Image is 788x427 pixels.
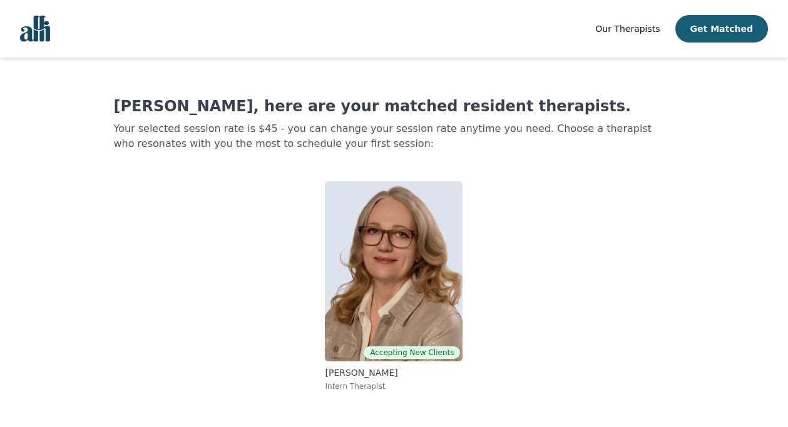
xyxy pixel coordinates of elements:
[675,15,768,43] button: Get Matched
[595,24,660,34] span: Our Therapists
[325,381,463,391] p: Intern Therapist
[113,121,674,151] p: Your selected session rate is $45 - you can change your session rate anytime you need. Choose a t...
[325,181,463,361] img: Siobhan Chandler
[364,346,460,359] span: Accepting New Clients
[595,21,660,36] a: Our Therapists
[325,366,463,379] p: [PERSON_NAME]
[113,96,674,116] h1: [PERSON_NAME], here are your matched resident therapists.
[20,16,50,42] img: alli logo
[315,171,473,401] a: Siobhan ChandlerAccepting New Clients[PERSON_NAME]Intern Therapist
